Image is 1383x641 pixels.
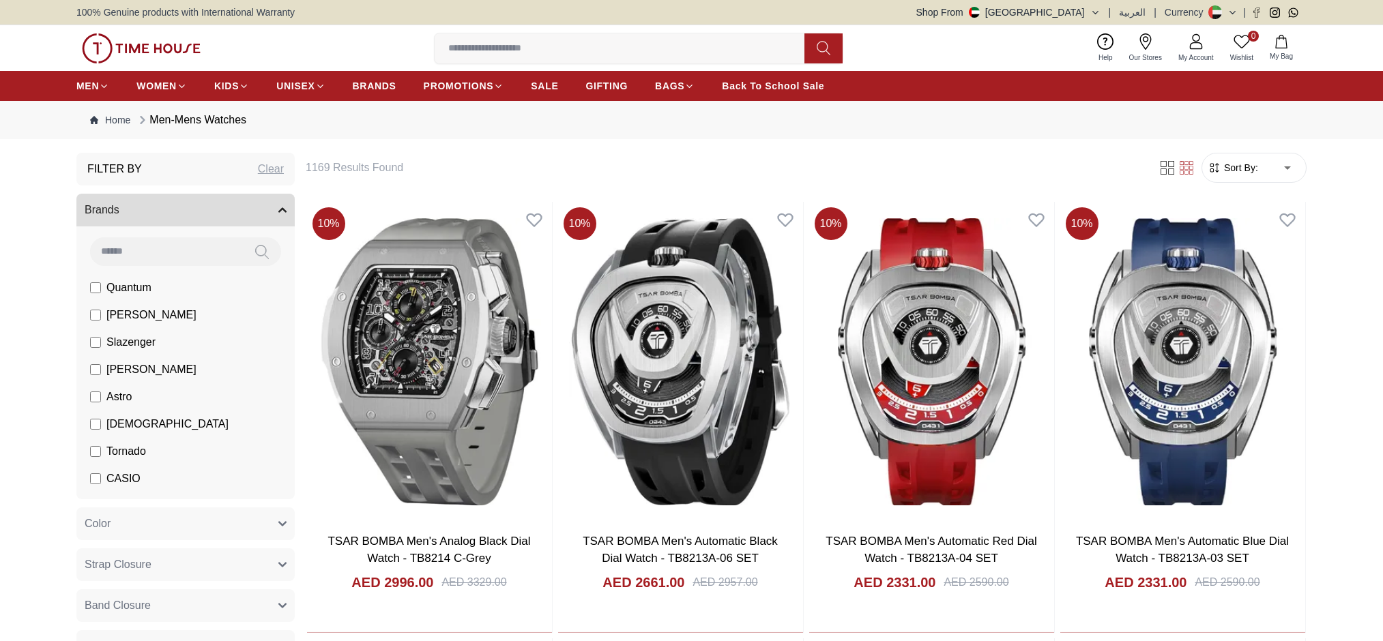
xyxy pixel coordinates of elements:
[1119,5,1146,19] button: العربية
[1270,8,1280,18] a: Instagram
[1121,31,1170,65] a: Our Stores
[1066,207,1098,240] span: 10 %
[1165,5,1209,19] div: Currency
[1264,51,1298,61] span: My Bag
[90,364,101,375] input: [PERSON_NAME]
[136,112,246,128] div: Men-Mens Watches
[106,361,196,378] span: [PERSON_NAME]
[424,79,494,93] span: PROMOTIONS
[441,574,506,591] div: AED 3329.00
[1251,8,1262,18] a: Facebook
[76,101,1307,139] nav: Breadcrumb
[826,535,1036,565] a: TSAR BOMBA Men's Automatic Red Dial Watch - TB8213A-04 SET
[944,574,1008,591] div: AED 2590.00
[136,79,177,93] span: WOMEN
[76,74,109,98] a: MEN
[558,202,803,522] img: TSAR BOMBA Men's Automatic Black Dial Watch - TB8213A-06 SET
[90,310,101,320] input: [PERSON_NAME]
[106,389,132,405] span: Astro
[1124,53,1167,63] span: Our Stores
[1248,31,1259,42] span: 0
[106,443,146,460] span: Tornado
[1173,53,1219,63] span: My Account
[585,79,628,93] span: GIFTING
[564,207,596,240] span: 10 %
[916,5,1101,19] button: Shop From[GEOGRAPHIC_DATA]
[90,391,101,402] input: Astro
[815,207,847,240] span: 10 %
[312,207,345,240] span: 10 %
[85,202,119,218] span: Brands
[1195,574,1260,591] div: AED 2590.00
[1225,53,1259,63] span: Wishlist
[106,471,141,487] span: CASIO
[90,473,101,484] input: CASIO
[1105,573,1187,592] h4: AED 2331.00
[136,74,187,98] a: WOMEN
[87,161,142,177] h3: Filter By
[85,556,151,573] span: Strap Closure
[1262,32,1301,64] button: My Bag
[1109,5,1111,19] span: |
[602,573,684,592] h4: AED 2661.00
[85,597,151,614] span: Band Closure
[424,74,504,98] a: PROMOTIONS
[106,498,149,514] span: CITIZEN
[353,79,396,93] span: BRANDS
[655,74,695,98] a: BAGS
[722,79,824,93] span: Back To School Sale
[90,419,101,430] input: [DEMOGRAPHIC_DATA]
[90,337,101,348] input: Slazenger
[307,202,552,522] img: TSAR BOMBA Men's Analog Black Dial Watch - TB8214 C-Grey
[1090,31,1121,65] a: Help
[1208,161,1258,175] button: Sort By:
[106,416,229,432] span: [DEMOGRAPHIC_DATA]
[214,74,249,98] a: KIDS
[583,535,778,565] a: TSAR BOMBA Men's Automatic Black Dial Watch - TB8213A-06 SET
[306,160,1141,176] h6: 1169 Results Found
[351,573,433,592] h4: AED 2996.00
[1222,31,1262,65] a: 0Wishlist
[82,33,201,63] img: ...
[85,516,111,532] span: Color
[969,7,980,18] img: United Arab Emirates
[76,589,295,622] button: Band Closure
[693,574,757,591] div: AED 2957.00
[1154,5,1156,19] span: |
[90,282,101,293] input: Quantum
[1288,8,1298,18] a: Whatsapp
[76,79,99,93] span: MEN
[327,535,530,565] a: TSAR BOMBA Men's Analog Black Dial Watch - TB8214 C-Grey
[1076,535,1289,565] a: TSAR BOMBA Men's Automatic Blue Dial Watch - TB8213A-03 SET
[854,573,935,592] h4: AED 2331.00
[531,79,558,93] span: SALE
[276,79,315,93] span: UNISEX
[1243,5,1246,19] span: |
[106,307,196,323] span: [PERSON_NAME]
[90,113,130,127] a: Home
[258,161,284,177] div: Clear
[531,74,558,98] a: SALE
[106,280,151,296] span: Quantum
[106,334,156,351] span: Slazenger
[809,202,1054,522] img: TSAR BOMBA Men's Automatic Red Dial Watch - TB8213A-04 SET
[655,79,684,93] span: BAGS
[76,194,295,226] button: Brands
[76,5,295,19] span: 100% Genuine products with International Warranty
[353,74,396,98] a: BRANDS
[76,507,295,540] button: Color
[90,446,101,457] input: Tornado
[1093,53,1118,63] span: Help
[1060,202,1305,522] img: TSAR BOMBA Men's Automatic Blue Dial Watch - TB8213A-03 SET
[76,548,295,581] button: Strap Closure
[722,74,824,98] a: Back To School Sale
[276,74,325,98] a: UNISEX
[214,79,239,93] span: KIDS
[1221,161,1258,175] span: Sort By:
[585,74,628,98] a: GIFTING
